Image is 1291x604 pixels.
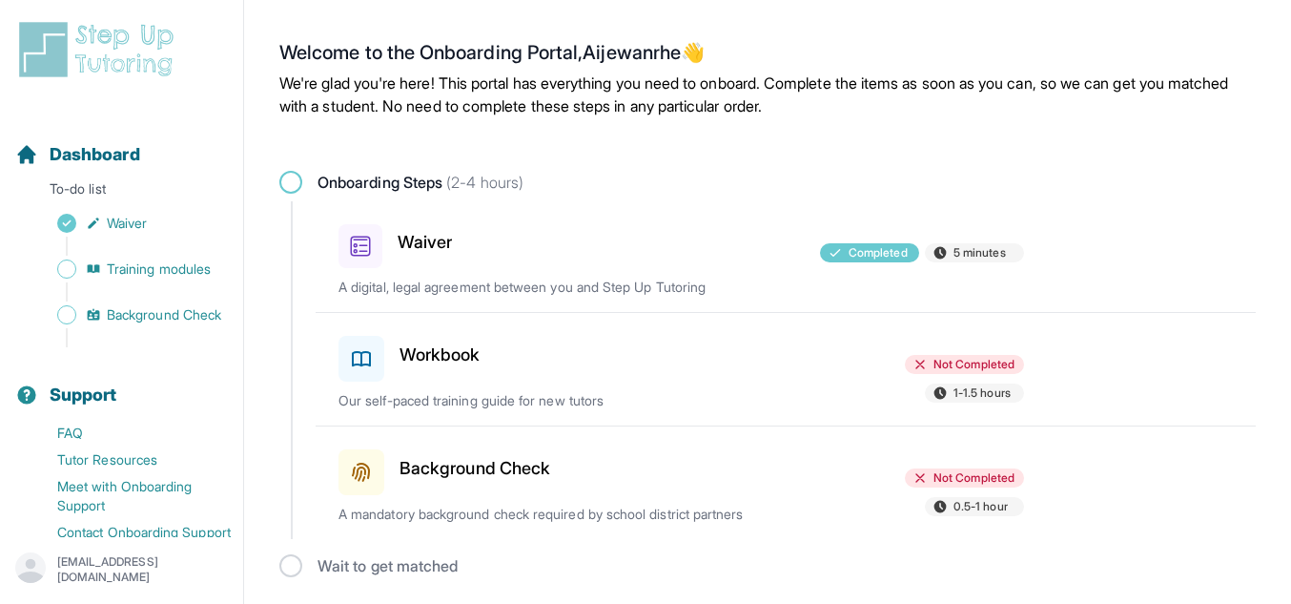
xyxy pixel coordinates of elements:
[8,111,236,176] button: Dashboard
[316,313,1256,426] a: WorkbookNot Completed1-1.5 hoursOur self-paced training guide for new tutors
[15,210,243,237] a: Waiver
[398,229,452,256] h3: Waiver
[57,554,228,585] p: [EMAIL_ADDRESS][DOMAIN_NAME]
[8,351,236,416] button: Support
[15,552,228,587] button: [EMAIL_ADDRESS][DOMAIN_NAME]
[338,505,785,524] p: A mandatory background check required by school district partners
[316,427,1256,539] a: Background CheckNot Completed0.5-1 hourA mandatory background check required by school district p...
[953,385,1011,401] span: 1-1.5 hours
[107,260,211,279] span: Training modules
[15,141,140,168] a: Dashboard
[107,214,147,233] span: Waiver
[50,141,140,168] span: Dashboard
[953,245,1006,260] span: 5 minutes
[279,72,1256,117] p: We're glad you're here! This portal has everything you need to onboard. Complete the items as soo...
[15,302,243,328] a: Background Check
[849,245,908,260] span: Completed
[338,391,785,410] p: Our self-paced training guide for new tutors
[15,519,243,546] a: Contact Onboarding Support
[400,342,481,368] h3: Workbook
[15,420,243,447] a: FAQ
[316,201,1256,312] a: WaiverCompleted5 minutesA digital, legal agreement between you and Step Up Tutoring
[50,382,117,408] span: Support
[279,41,1256,72] h2: Welcome to the Onboarding Portal, Aijewanrhe 👋
[15,19,185,80] img: logo
[15,256,243,282] a: Training modules
[107,305,221,324] span: Background Check
[442,173,523,192] span: (2-4 hours)
[338,278,785,297] p: A digital, legal agreement between you and Step Up Tutoring
[15,473,243,519] a: Meet with Onboarding Support
[15,447,243,473] a: Tutor Resources
[400,455,550,482] h3: Background Check
[933,357,1014,372] span: Not Completed
[8,179,236,206] p: To-do list
[933,470,1014,486] span: Not Completed
[953,499,1008,514] span: 0.5-1 hour
[318,171,523,194] span: Onboarding Steps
